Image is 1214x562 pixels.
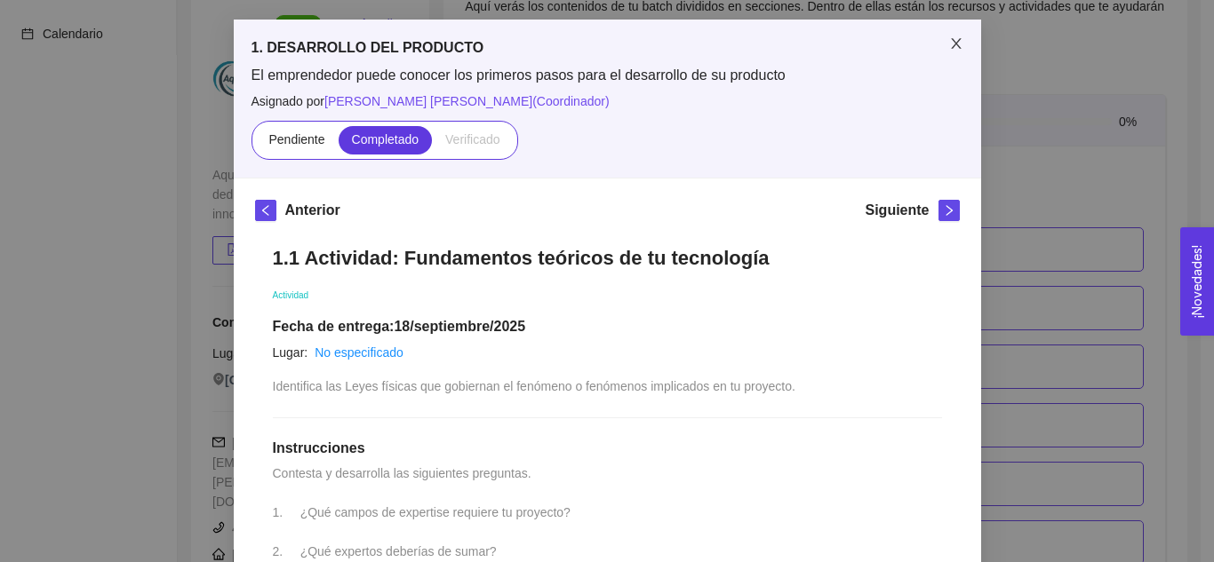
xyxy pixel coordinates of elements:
h5: Anterior [285,200,340,221]
span: Identifica las Leyes físicas que gobiernan el fenómeno o fenómenos implicados en tu proyecto. [273,379,795,393]
span: Actividad [273,290,309,300]
span: Completado [352,132,419,146]
span: right [939,204,959,217]
span: El emprendedor puede conocer los primeros pasos para el desarrollo de su producto [252,66,963,85]
button: Open Feedback Widget [1180,227,1214,336]
h1: Fecha de entrega: 18/septiembre/2025 [273,318,942,336]
a: No especificado [315,345,403,360]
span: Asignado por [252,91,963,111]
button: Close [931,20,981,69]
h1: 1.1 Actividad: Fundamentos teóricos de tu tecnología [273,246,942,270]
span: close [949,36,963,51]
button: left [255,200,276,221]
button: right [938,200,960,221]
span: left [256,204,276,217]
span: Verificado [445,132,499,146]
span: [PERSON_NAME] [PERSON_NAME] ( Coordinador ) [324,94,610,108]
span: Pendiente [268,132,324,146]
h5: Siguiente [865,200,929,221]
h1: Instrucciones [273,439,942,457]
article: Lugar: [273,343,308,362]
h5: 1. DESARROLLO DEL PRODUCTO [252,37,963,59]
